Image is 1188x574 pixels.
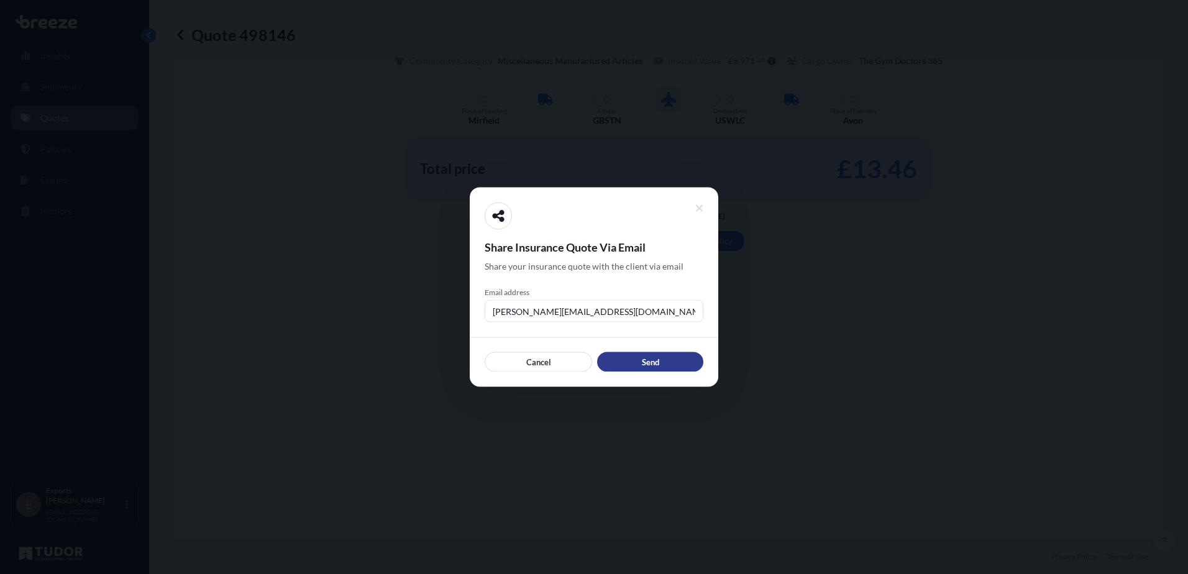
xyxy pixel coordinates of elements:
button: Cancel [485,352,592,372]
input: example@gmail.com [485,300,703,322]
span: Share Insurance Quote Via Email [485,240,703,255]
p: Cancel [526,356,551,368]
span: Email address [485,288,703,298]
span: Share your insurance quote with the client via email [485,260,683,273]
p: Send [642,356,659,368]
button: Send [597,352,703,372]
